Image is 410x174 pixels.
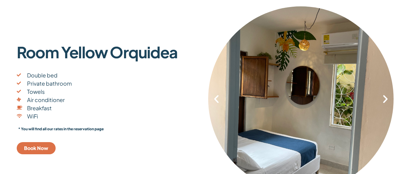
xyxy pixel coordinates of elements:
span: * You will find all our rates in the reservation page [18,127,104,131]
div: Next slide [380,94,391,104]
span: Air conditioner [26,96,65,104]
span: Towels [26,87,45,96]
span: Private bathroom [26,79,72,87]
span: Double bed [26,71,57,79]
a: Book Now [17,142,56,154]
p: Room Yellow Orquidea [17,43,202,60]
div: Previous slide [211,94,222,104]
span: Breakfast [26,104,52,112]
span: Book Now [24,146,48,151]
span: WiFi [26,112,38,120]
